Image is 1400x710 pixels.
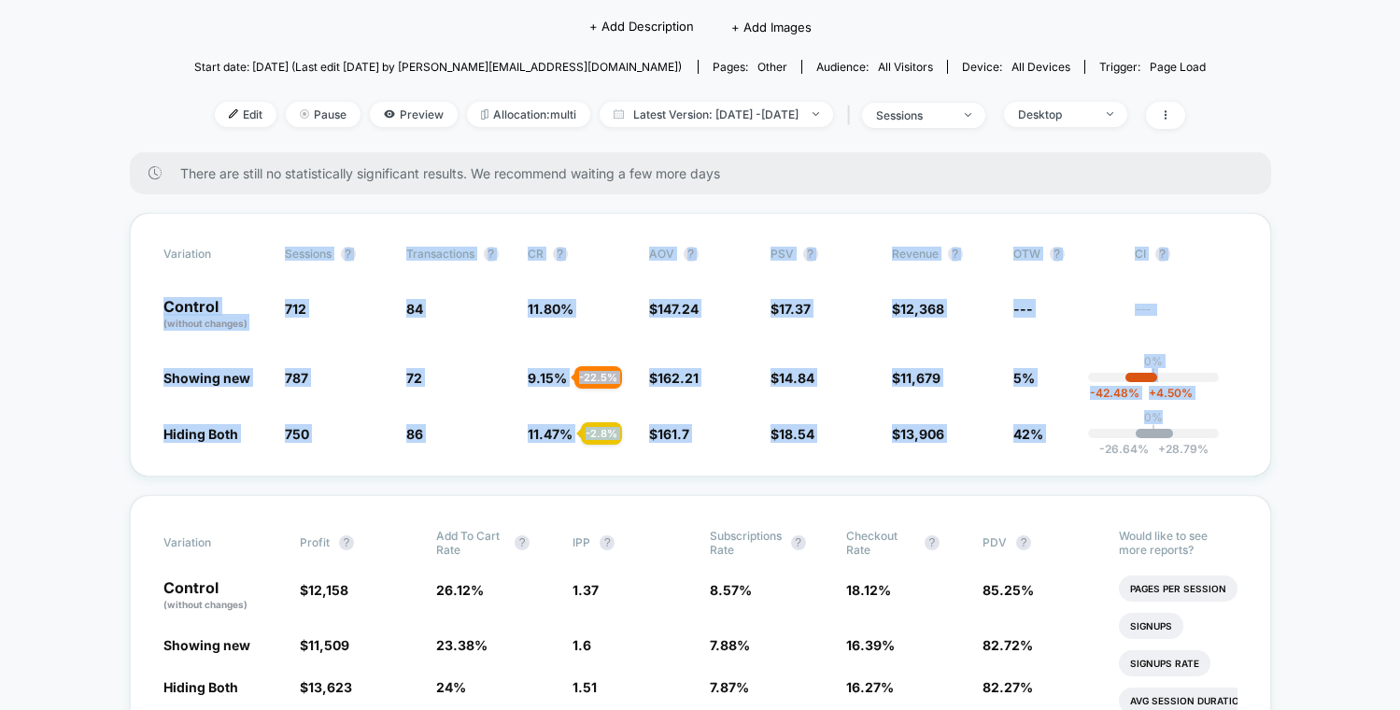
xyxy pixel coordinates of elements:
button: ? [600,535,615,550]
span: 13,906 [900,426,944,442]
p: Control [163,299,266,331]
span: Edit [215,102,276,127]
span: Latest Version: [DATE] - [DATE] [600,102,833,127]
span: 16.39 % [846,637,895,653]
li: Pages Per Session [1119,575,1237,602]
span: $ [649,301,699,317]
span: + [1149,386,1156,400]
img: rebalance [481,109,488,120]
button: ? [1050,247,1065,262]
span: all devices [1011,60,1070,74]
span: Transactions [406,247,474,261]
span: 162.21 [658,370,699,386]
img: end [813,112,819,116]
span: 787 [285,370,308,386]
span: $ [771,426,814,442]
button: ? [1016,535,1031,550]
button: ? [791,535,806,550]
span: $ [300,637,349,653]
span: Checkout Rate [846,529,915,557]
span: 16.27 % [846,679,894,695]
div: Desktop [1018,107,1093,121]
span: $ [300,679,352,695]
span: 18.12 % [846,582,891,598]
span: 85.25 % [983,582,1034,598]
li: Signups Rate [1119,650,1210,676]
span: 18.54 [779,426,814,442]
span: $ [771,370,814,386]
span: --- [1135,304,1237,331]
span: $ [892,426,944,442]
div: Pages: [713,60,787,74]
span: other [757,60,787,74]
span: --- [1013,301,1033,317]
span: 12,158 [308,582,348,598]
span: 1.6 [573,637,591,653]
button: ? [925,535,940,550]
p: | [1152,368,1155,382]
button: ? [803,247,818,262]
span: OTW [1013,247,1116,262]
span: 14.84 [779,370,814,386]
span: 5% [1013,370,1035,386]
span: Add To Cart Rate [436,529,505,557]
span: $ [771,301,811,317]
span: -42.48 % [1090,386,1139,400]
img: end [300,109,309,119]
span: AOV [649,247,674,261]
span: CI [1135,247,1237,262]
span: Start date: [DATE] (Last edit [DATE] by [PERSON_NAME][EMAIL_ADDRESS][DOMAIN_NAME]) [194,60,682,74]
span: 23.38 % [436,637,488,653]
span: 7.88 % [710,637,750,653]
span: 147.24 [658,301,699,317]
span: 84 [406,301,423,317]
span: 72 [406,370,422,386]
img: edit [229,109,238,119]
span: Sessions [285,247,332,261]
span: 13,623 [308,679,352,695]
p: Would like to see more reports? [1119,529,1237,557]
span: $ [892,370,940,386]
button: ? [948,247,963,262]
span: All Visitors [878,60,933,74]
span: $ [300,582,348,598]
span: Profit [300,535,330,549]
span: -26.64 % [1099,442,1149,456]
span: Variation [163,529,266,557]
div: - 22.5 % [574,366,622,389]
li: Signups [1119,613,1183,639]
span: 9.15 % [528,370,567,386]
span: | [842,102,862,129]
button: ? [1155,247,1170,262]
p: 0% [1144,410,1163,424]
div: - 2.8 % [581,422,622,445]
button: ? [339,535,354,550]
span: Device: [947,60,1084,74]
button: ? [684,247,699,262]
span: Hiding Both [163,426,238,442]
span: 1.51 [573,679,597,695]
span: $ [649,370,699,386]
span: Allocation: multi [467,102,590,127]
span: PSV [771,247,794,261]
span: Showing new [163,637,250,653]
span: Page Load [1150,60,1206,74]
span: 11.47 % [528,426,573,442]
span: 1.37 [573,582,599,598]
span: 11.80 % [528,301,573,317]
img: end [1107,112,1113,116]
div: Trigger: [1099,60,1206,74]
button: ? [484,247,499,262]
span: Variation [163,247,266,262]
p: 0% [1144,354,1163,368]
span: (without changes) [163,599,247,610]
span: + Add Description [589,18,694,36]
span: 11,509 [308,637,349,653]
span: 7.87 % [710,679,749,695]
span: 24 % [436,679,466,695]
span: 4.50 % [1139,386,1193,400]
span: CR [528,247,544,261]
span: 12,368 [900,301,944,317]
span: 86 [406,426,423,442]
span: 82.72 % [983,637,1033,653]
